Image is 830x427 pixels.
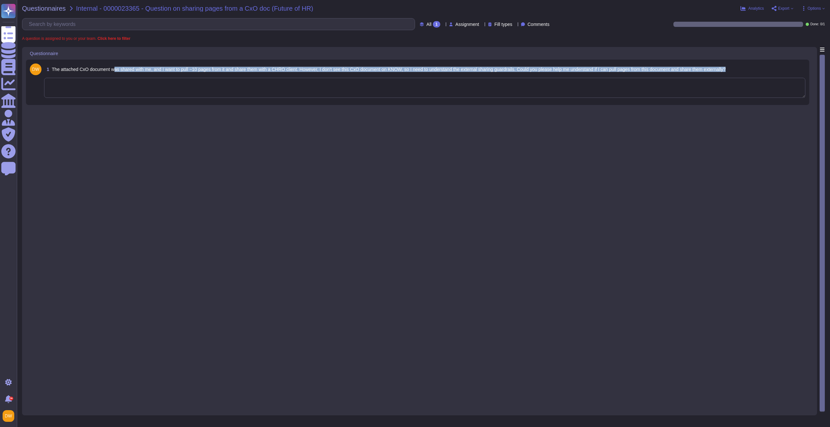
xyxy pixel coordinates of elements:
[741,6,764,11] button: Analytics
[528,22,550,27] span: Comments
[810,23,819,26] span: Done:
[748,6,764,10] span: Analytics
[22,5,66,12] span: Questionnaires
[433,21,440,28] div: 1
[30,51,58,56] span: Questionnaire
[22,37,130,40] span: A question is assigned to you or your team.
[456,22,479,27] span: Assignment
[1,409,19,423] button: user
[494,22,512,27] span: Fill types
[426,22,432,27] span: All
[96,36,130,41] b: Click here to filter
[26,18,415,30] input: Search by keywords
[44,67,49,72] span: 1
[30,63,41,75] img: user
[808,6,821,10] span: Options
[820,23,825,26] span: 0 / 1
[76,5,314,12] span: Internal - 0000023365 - Question on sharing pages from a CxO doc (Future of HR)
[778,6,789,10] span: Export
[9,397,13,400] div: 9+
[52,67,726,72] span: The attached CxO document was shared with me, and I want to pull ~10 pages from it and share them...
[3,410,14,422] img: user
